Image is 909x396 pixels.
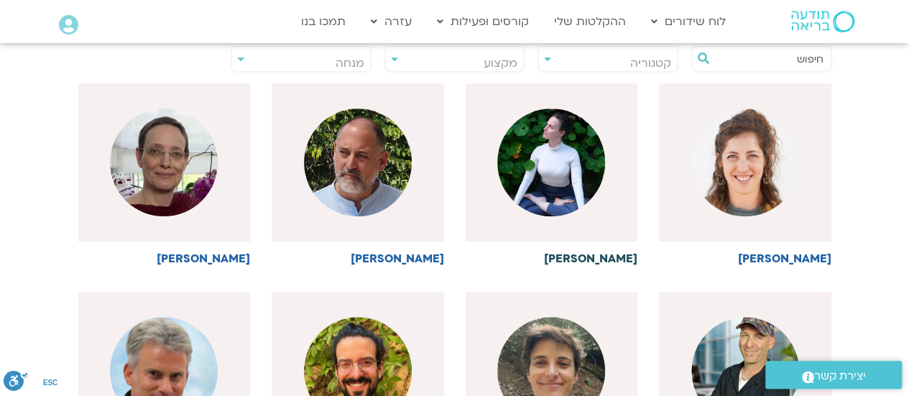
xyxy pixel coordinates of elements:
[659,83,831,265] a: [PERSON_NAME]
[765,361,902,389] a: יצירת קשר
[272,83,444,265] a: [PERSON_NAME]
[659,252,831,265] h6: [PERSON_NAME]
[814,367,866,386] span: יצירת קשר
[78,83,251,265] a: [PERSON_NAME]
[691,109,799,216] img: %D7%90%D7%9E%D7%99%D7%9C%D7%99.jpg
[78,252,251,265] h6: [PERSON_NAME]
[484,55,517,71] span: מקצוע
[336,55,364,71] span: מנחה
[110,109,218,216] img: %D7%93%D7%A0%D7%94-%D7%92%D7%A0%D7%99%D7%94%D7%A8.png
[630,55,671,71] span: קטגוריה
[497,109,605,216] img: %D7%A2%D7%A0%D7%AA-%D7%93%D7%95%D7%99%D7%93.jpeg
[430,8,536,35] a: קורסים ופעילות
[714,47,823,71] input: חיפוש
[466,252,638,265] h6: [PERSON_NAME]
[466,83,638,265] a: [PERSON_NAME]
[272,252,444,265] h6: [PERSON_NAME]
[364,8,419,35] a: עזרה
[304,109,412,216] img: %D7%91%D7%A8%D7%95%D7%9A-%D7%A8%D7%96.png
[791,11,854,32] img: תודעה בריאה
[644,8,733,35] a: לוח שידורים
[547,8,633,35] a: ההקלטות שלי
[294,8,353,35] a: תמכו בנו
